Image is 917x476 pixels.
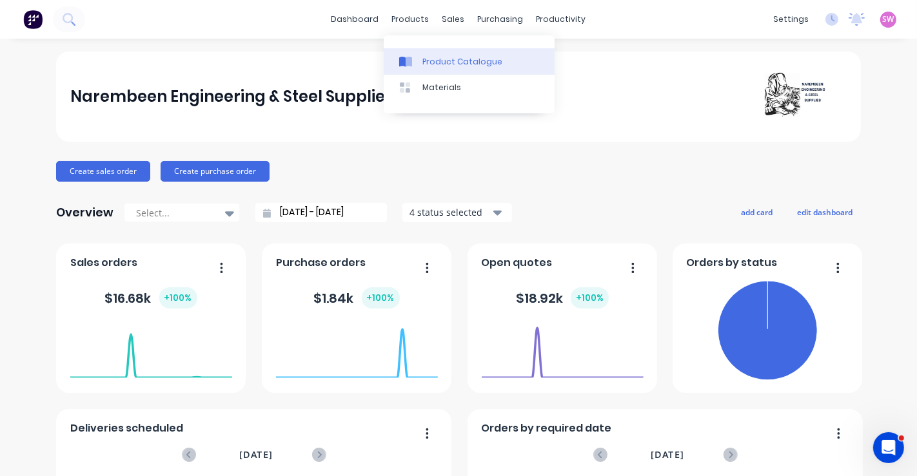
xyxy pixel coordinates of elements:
div: settings [767,10,815,29]
img: Narembeen Engineering & Steel Supplies [756,71,847,122]
span: Sales orders [70,255,137,271]
button: Create sales order [56,161,150,182]
div: Product Catalogue [422,56,502,68]
a: dashboard [325,10,386,29]
span: [DATE] [651,448,684,462]
div: Narembeen Engineering & Steel Supplies [70,84,393,109]
button: 4 status selected [402,203,512,222]
img: Factory [23,10,43,29]
div: 4 status selected [409,205,491,219]
div: $ 16.68k [105,287,197,309]
div: + 100 % [571,287,609,309]
span: Open quotes [482,255,553,271]
div: Overview [56,200,113,225]
div: $ 18.92k [516,287,609,309]
span: Purchase orders [276,255,366,271]
a: Product Catalogue [384,48,555,74]
div: products [386,10,436,29]
div: productivity [530,10,593,29]
span: [DATE] [239,448,273,462]
button: edit dashboard [789,204,861,220]
div: + 100 % [159,287,197,309]
div: sales [436,10,471,29]
span: Orders by status [687,255,778,271]
div: purchasing [471,10,530,29]
a: Materials [384,75,555,100]
div: + 100 % [362,287,400,309]
div: $ 1.84k [314,287,400,309]
button: add card [733,204,781,220]
iframe: Intercom live chat [873,432,904,463]
div: Materials [422,82,461,93]
button: Create purchase order [161,161,270,182]
span: SW [883,14,894,25]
